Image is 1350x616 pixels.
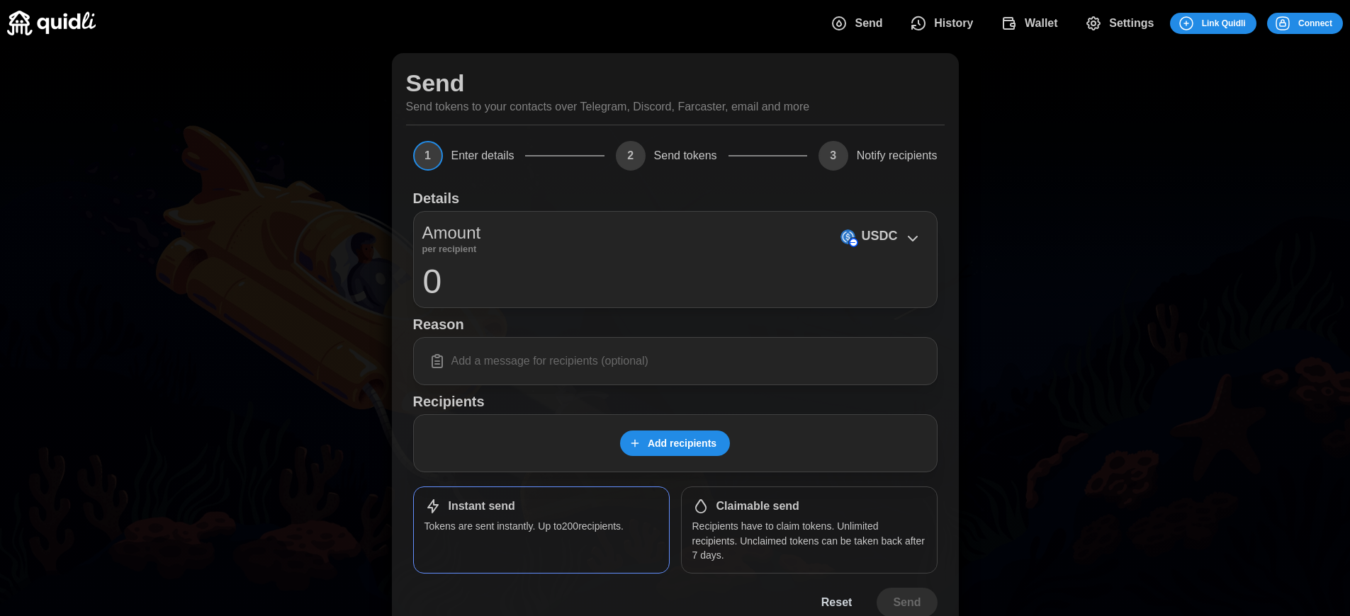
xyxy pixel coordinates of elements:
span: Wallet [1025,9,1058,38]
p: Tokens are sent instantly. Up to 200 recipients. [424,519,658,533]
button: Send [820,8,899,38]
span: Settings [1109,9,1154,38]
button: Settings [1074,8,1171,38]
span: Add recipients [648,431,716,455]
p: per recipient [422,246,481,253]
span: 1 [413,141,443,171]
button: Link Quidli [1170,13,1256,34]
h1: Details [413,189,460,207]
img: Quidli [7,11,96,35]
span: Enter details [451,150,514,161]
span: 3 [819,141,848,171]
h1: Reason [413,315,938,333]
h1: Recipients [413,392,938,411]
button: 3Notify recipients [819,141,938,171]
span: Send tokens [654,150,717,161]
h1: Send [406,67,465,98]
span: Connect [1298,13,1332,33]
button: Connect [1267,13,1343,34]
p: Recipients have to claim tokens. Unlimited recipients. Unclaimed tokens can be taken back after 7... [692,519,926,562]
span: History [934,9,973,38]
span: Send [855,9,882,38]
button: 2Send tokens [616,141,717,171]
button: Wallet [989,8,1074,38]
input: 0 [422,263,928,299]
input: Add a message for recipients (optional) [422,346,928,376]
button: 1Enter details [413,141,514,171]
span: Notify recipients [857,150,938,161]
p: USDC [861,226,897,246]
span: Link Quidli [1202,13,1246,33]
img: USDC (on Base) [840,229,855,244]
span: 2 [616,141,646,171]
h1: Instant send [449,499,515,514]
p: Send tokens to your contacts over Telegram, Discord, Farcaster, email and more [406,98,810,116]
button: Add recipients [620,430,730,456]
p: Amount [422,220,481,246]
h1: Claimable send [716,499,799,514]
button: History [899,8,990,38]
